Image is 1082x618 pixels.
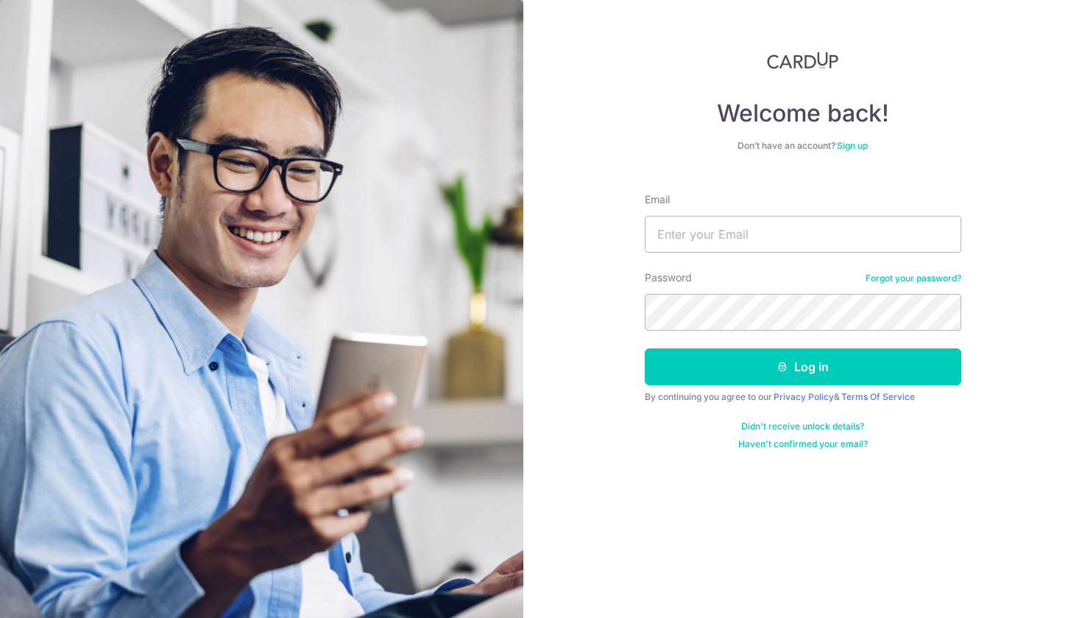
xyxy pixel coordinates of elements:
[741,421,864,432] a: Didn't receive unlock details?
[866,273,961,284] a: Forgot your password?
[645,140,961,152] div: Don’t have an account?
[645,99,961,128] h4: Welcome back!
[645,391,961,403] div: By continuing you agree to our &
[645,270,692,285] label: Password
[738,438,868,450] a: Haven't confirmed your email?
[841,391,915,402] a: Terms Of Service
[645,216,961,253] input: Enter your Email
[767,52,839,69] img: CardUp Logo
[774,391,834,402] a: Privacy Policy
[645,348,961,385] button: Log in
[837,140,868,151] a: Sign up
[645,192,670,207] label: Email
